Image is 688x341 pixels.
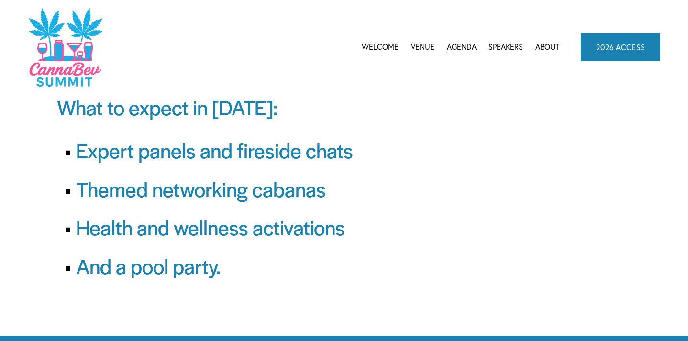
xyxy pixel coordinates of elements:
[76,213,345,241] span: Health and wellness activations
[447,40,477,55] a: folder dropdown
[581,33,661,61] a: 2026 ACCESS
[535,40,559,55] a: About
[57,93,278,121] span: What to expect in [DATE]:
[76,175,326,203] span: Themed networking cabanas
[76,136,353,164] span: Expert panels and fireside chats
[447,41,477,54] span: Agenda
[411,40,434,55] a: Venue
[28,7,103,88] img: CannaDataCon
[488,40,523,55] a: Speakers
[362,40,399,55] a: Welcome
[76,252,221,280] span: And a pool party.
